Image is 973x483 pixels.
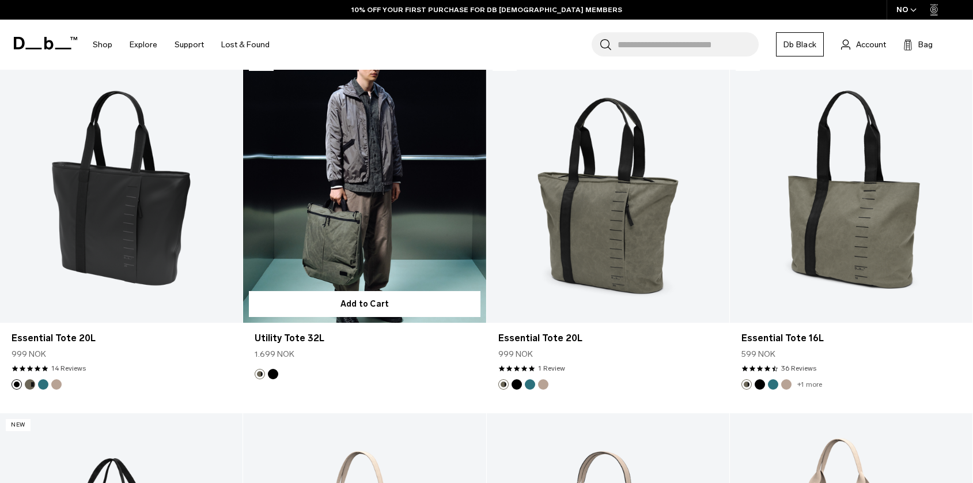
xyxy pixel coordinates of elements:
[12,331,231,345] a: Essential Tote 20L
[51,379,62,390] button: Fogbow Beige
[255,348,294,360] span: 1.699 NOK
[755,379,765,390] button: Black Out
[741,331,961,345] a: Essential Tote 16L
[903,37,933,51] button: Bag
[538,379,548,390] button: Fogbow Beige
[512,379,522,390] button: Black Out
[781,363,816,373] a: 36 reviews
[741,379,752,390] button: Forest Green
[51,363,86,373] a: 14 reviews
[498,348,533,360] span: 999 NOK
[249,291,480,317] button: Add to Cart
[768,379,778,390] button: Midnight Teal
[175,24,204,65] a: Support
[498,379,509,390] button: Forest Green
[268,369,278,379] button: Black Out
[781,379,792,390] button: Fogbow Beige
[351,5,622,15] a: 10% OFF YOUR FIRST PURCHASE FOR DB [DEMOGRAPHIC_DATA] MEMBERS
[918,39,933,51] span: Bag
[243,53,486,323] a: Utility Tote 32L
[797,380,822,388] a: +1 more
[255,331,474,345] a: Utility Tote 32L
[487,53,729,323] a: Essential Tote 20L
[93,24,112,65] a: Shop
[221,24,270,65] a: Lost & Found
[84,20,278,70] nav: Main Navigation
[38,379,48,390] button: Midnight Teal
[538,363,565,373] a: 1 reviews
[255,369,265,379] button: Forest Green
[6,419,31,431] p: New
[12,379,22,390] button: Black Out
[12,348,46,360] span: 999 NOK
[841,37,886,51] a: Account
[741,348,775,360] span: 599 NOK
[525,379,535,390] button: Midnight Teal
[856,39,886,51] span: Account
[130,24,157,65] a: Explore
[498,331,718,345] a: Essential Tote 20L
[776,32,824,56] a: Db Black
[25,379,35,390] button: Forest Green
[730,53,972,323] a: Essential Tote 16L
